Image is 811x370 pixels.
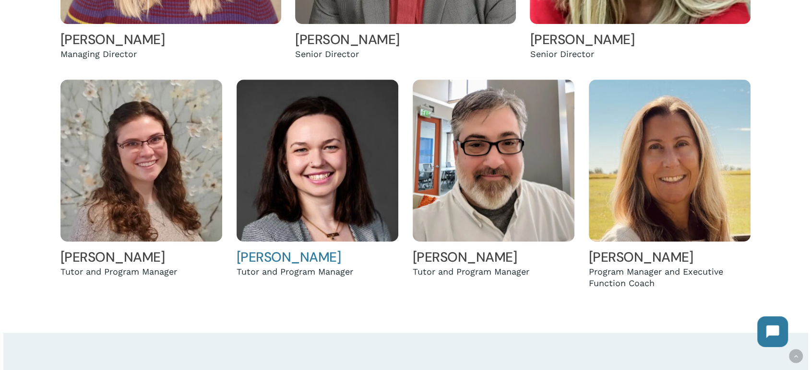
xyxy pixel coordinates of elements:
[413,248,517,266] a: [PERSON_NAME]
[295,48,516,60] div: Senior Director
[295,31,400,48] a: [PERSON_NAME]
[748,307,798,357] iframe: Chatbot
[237,248,341,266] a: [PERSON_NAME]
[413,80,575,242] img: Jason King
[589,266,751,289] div: Program Manager and Executive Function Coach
[60,248,165,266] a: [PERSON_NAME]
[60,48,281,60] div: Managing Director
[60,31,165,48] a: [PERSON_NAME]
[60,80,223,242] img: Holly Andreassen
[413,266,575,277] div: Tutor and Program Manager
[60,266,223,277] div: Tutor and Program Manager
[589,248,693,266] a: [PERSON_NAME]
[589,80,751,242] img: Jen Eyberg
[237,266,399,277] div: Tutor and Program Manager
[237,80,399,242] img: Sophia Matuszewicz
[530,31,634,48] a: [PERSON_NAME]
[530,48,751,60] div: Senior Director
